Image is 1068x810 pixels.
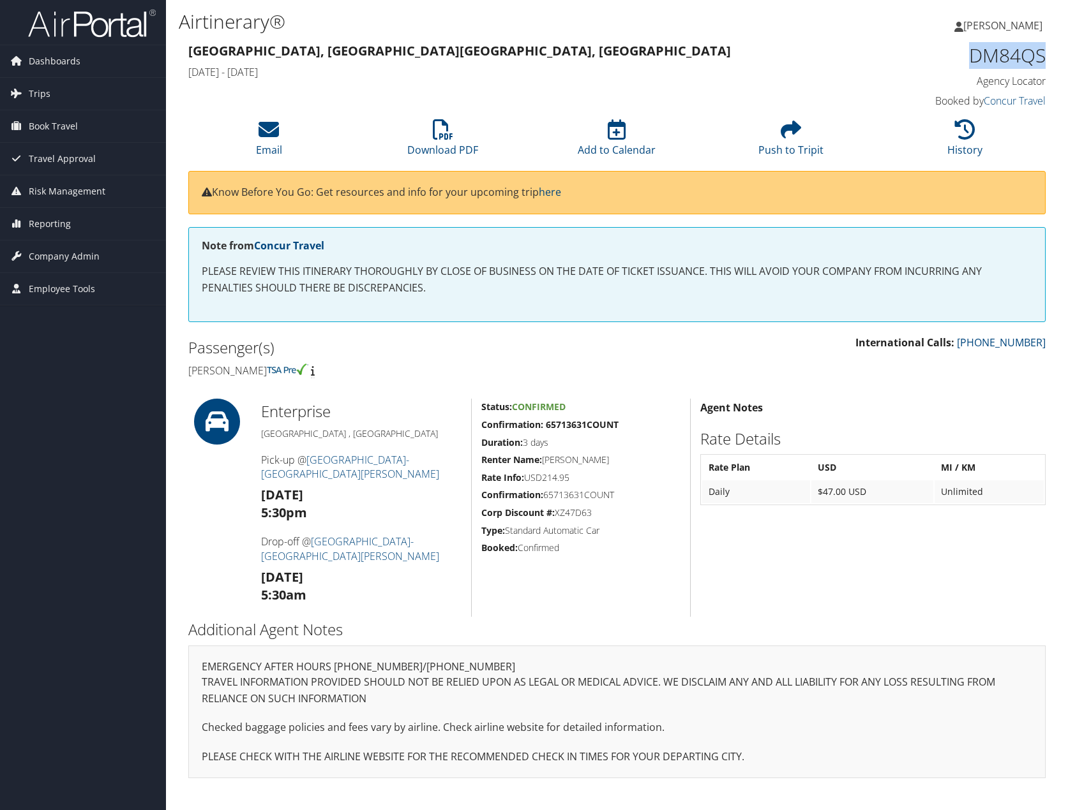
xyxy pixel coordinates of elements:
h4: Pick-up @ [261,453,461,482]
p: Know Before You Go: Get resources and info for your upcoming trip [202,184,1032,201]
h5: USD214.95 [481,471,681,484]
th: MI / KM [935,456,1044,479]
h1: Airtinerary® [179,8,763,35]
span: Trips [29,78,50,110]
strong: Confirmation: 65713631COUNT [481,418,619,431]
span: Risk Management [29,175,105,207]
h5: Confirmed [481,541,681,554]
span: [PERSON_NAME] [963,18,1042,33]
strong: 5:30pm [261,504,307,521]
div: EMERGENCY AFTER HOURS [PHONE_NUMBER]/[PHONE_NUMBER] [188,645,1046,778]
h4: Booked by [846,94,1046,108]
strong: Note from [202,239,324,253]
strong: 5:30am [261,586,306,603]
h4: Agency Locator [846,74,1046,88]
th: Rate Plan [702,456,810,479]
td: Unlimited [935,480,1044,503]
img: airportal-logo.png [28,8,156,38]
strong: [DATE] [261,568,303,585]
strong: [DATE] [261,486,303,503]
td: $47.00 USD [811,480,933,503]
th: USD [811,456,933,479]
a: Push to Tripit [758,126,824,157]
strong: Status: [481,401,512,413]
h2: Passenger(s) [188,337,608,358]
a: [PERSON_NAME] [954,6,1055,45]
a: [PHONE_NUMBER] [957,335,1046,350]
p: PLEASE CHECK WITH THE AIRLINE WEBSITE FOR THE RECOMMENDED CHECK IN TIMES FOR YOUR DEPARTING CITY. [202,749,1032,765]
span: Reporting [29,208,71,240]
strong: Type: [481,524,505,536]
h1: DM84QS [846,42,1046,69]
td: Daily [702,480,810,503]
span: Book Travel [29,110,78,142]
strong: [GEOGRAPHIC_DATA], [GEOGRAPHIC_DATA] [GEOGRAPHIC_DATA], [GEOGRAPHIC_DATA] [188,42,731,59]
a: [GEOGRAPHIC_DATA]-[GEOGRAPHIC_DATA][PERSON_NAME] [261,453,439,481]
a: here [539,185,561,199]
h4: [DATE] - [DATE] [188,65,827,79]
p: Checked baggage policies and fees vary by airline. Check airline website for detailed information. [202,719,1032,736]
span: Employee Tools [29,273,95,305]
h5: 65713631COUNT [481,489,681,501]
h5: [GEOGRAPHIC_DATA] , [GEOGRAPHIC_DATA] [261,427,461,440]
strong: Agent Notes [700,401,763,415]
span: Travel Approval [29,143,96,175]
img: tsa-precheck.png [267,364,308,375]
a: Email [256,126,282,157]
h5: [PERSON_NAME] [481,453,681,466]
span: Dashboards [29,45,80,77]
h5: XZ47D63 [481,506,681,519]
strong: International Calls: [855,335,954,350]
h2: Rate Details [700,428,1046,450]
p: PLEASE REVIEW THIS ITINERARY THOROUGHLY BY CLOSE OF BUSINESS ON THE DATE OF TICKET ISSUANCE. THIS... [202,263,1032,296]
strong: Renter Name: [481,453,542,466]
h4: Drop-off @ [261,534,461,563]
span: Company Admin [29,240,100,272]
strong: Duration: [481,436,523,448]
a: [GEOGRAPHIC_DATA]-[GEOGRAPHIC_DATA][PERSON_NAME] [261,534,439,563]
a: Concur Travel [254,239,324,253]
h5: 3 days [481,436,681,449]
p: TRAVEL INFORMATION PROVIDED SHOULD NOT BE RELIED UPON AS LEGAL OR MEDICAL ADVICE. WE DISCLAIM ANY... [202,674,1032,707]
strong: Confirmation: [481,489,543,501]
strong: Corp Discount #: [481,506,555,519]
strong: Booked: [481,541,518,554]
a: History [947,126,982,157]
h2: Enterprise [261,401,461,422]
h2: Additional Agent Notes [188,619,1046,640]
a: Download PDF [407,126,478,157]
span: Confirmed [512,401,566,413]
a: Add to Calendar [578,126,656,157]
h5: Standard Automatic Car [481,524,681,537]
h4: [PERSON_NAME] [188,364,608,378]
strong: Rate Info: [481,471,524,483]
a: Concur Travel [984,94,1046,108]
